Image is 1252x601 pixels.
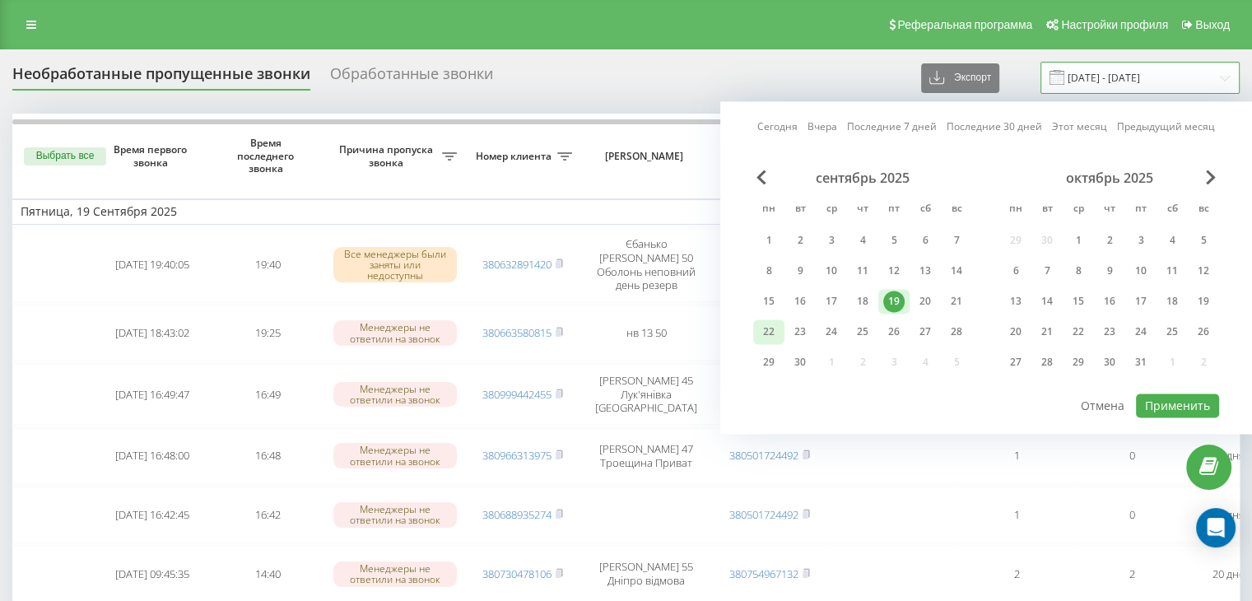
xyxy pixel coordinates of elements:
[915,291,936,312] div: 20
[1094,319,1125,344] div: чт 23 окт. 2025 г.
[1036,291,1058,312] div: 14
[1000,350,1031,375] div: пн 27 окт. 2025 г.
[333,561,457,586] div: Менеджеры не ответили на звонок
[580,428,712,484] td: [PERSON_NAME] 47 Троещина Приват
[1157,319,1188,344] div: сб 25 окт. 2025 г.
[95,364,210,424] td: [DATE] 16:49:47
[753,319,784,344] div: пн 22 сент. 2025 г.
[789,291,811,312] div: 16
[594,150,698,163] span: [PERSON_NAME]
[1005,352,1026,373] div: 27
[95,228,210,302] td: [DATE] 19:40:05
[1130,291,1152,312] div: 17
[941,259,972,283] div: вс 14 сент. 2025 г.
[24,147,106,165] button: Выбрать все
[789,321,811,342] div: 23
[1031,259,1063,283] div: вт 7 окт. 2025 г.
[878,319,910,344] div: пт 26 сент. 2025 г.
[1125,259,1157,283] div: пт 10 окт. 2025 г.
[1031,319,1063,344] div: вт 21 окт. 2025 г.
[883,230,905,251] div: 5
[910,228,941,253] div: сб 6 сент. 2025 г.
[95,305,210,361] td: [DATE] 18:43:02
[580,364,712,424] td: [PERSON_NAME] 45 Лук'янівка [GEOGRAPHIC_DATA]
[847,259,878,283] div: чт 11 сент. 2025 г.
[1003,198,1028,222] abbr: понедельник
[946,321,967,342] div: 28
[753,350,784,375] div: пн 29 сент. 2025 г.
[1000,289,1031,314] div: пн 13 окт. 2025 г.
[210,428,325,484] td: 16:48
[1063,228,1094,253] div: ср 1 окт. 2025 г.
[850,198,875,222] abbr: четверг
[1196,508,1236,547] div: Open Intercom Messenger
[333,247,457,283] div: Все менеджеры были заняты или недоступны
[1036,321,1058,342] div: 21
[852,260,873,282] div: 11
[753,170,972,186] div: сентябрь 2025
[210,364,325,424] td: 16:49
[1099,352,1120,373] div: 30
[95,428,210,484] td: [DATE] 16:48:00
[944,198,969,222] abbr: воскресенье
[1094,350,1125,375] div: чт 30 окт. 2025 г.
[1193,291,1214,312] div: 19
[852,321,873,342] div: 25
[1005,291,1026,312] div: 13
[816,319,847,344] div: ср 24 сент. 2025 г.
[729,448,798,463] a: 380501724492
[1097,198,1122,222] abbr: четверг
[1072,394,1133,417] button: Отмена
[1099,260,1120,282] div: 9
[878,259,910,283] div: пт 12 сент. 2025 г.
[473,150,557,163] span: Номер клиента
[946,260,967,282] div: 14
[333,443,457,468] div: Менеджеры не ответили на звонок
[1036,260,1058,282] div: 7
[1161,260,1183,282] div: 11
[808,119,837,135] a: Вчера
[1188,319,1219,344] div: вс 26 окт. 2025 г.
[1188,228,1219,253] div: вс 5 окт. 2025 г.
[333,320,457,345] div: Менеджеры не ответили на звонок
[847,119,937,135] a: Последние 7 дней
[333,143,442,169] span: Причина пропуска звонка
[959,428,1074,484] td: 1
[756,170,766,184] span: Previous Month
[784,319,816,344] div: вт 23 сент. 2025 г.
[758,230,780,251] div: 1
[1157,259,1188,283] div: сб 11 окт. 2025 г.
[482,257,552,272] a: 380632891420
[1000,319,1031,344] div: пн 20 окт. 2025 г.
[1136,394,1219,417] button: Применить
[753,259,784,283] div: пн 8 сент. 2025 г.
[1094,228,1125,253] div: чт 2 окт. 2025 г.
[1099,230,1120,251] div: 2
[482,325,552,340] a: 380663580815
[729,566,798,581] a: 380754967132
[816,289,847,314] div: ср 17 сент. 2025 г.
[847,319,878,344] div: чт 25 сент. 2025 г.
[915,230,936,251] div: 6
[878,289,910,314] div: пт 19 сент. 2025 г.
[482,387,552,402] a: 380999442455
[821,260,842,282] div: 10
[897,18,1032,31] span: Реферальная программа
[1074,487,1189,543] td: 0
[847,228,878,253] div: чт 4 сент. 2025 г.
[1206,170,1216,184] span: Next Month
[921,63,999,93] button: Экспорт
[1063,289,1094,314] div: ср 15 окт. 2025 г.
[729,507,798,522] a: 380501724492
[1063,350,1094,375] div: ср 29 окт. 2025 г.
[959,487,1074,543] td: 1
[878,228,910,253] div: пт 5 сент. 2025 г.
[1061,18,1168,31] span: Настройки профиля
[941,319,972,344] div: вс 28 сент. 2025 г.
[852,291,873,312] div: 18
[1099,291,1120,312] div: 16
[821,230,842,251] div: 3
[1036,352,1058,373] div: 28
[882,198,906,222] abbr: пятница
[1099,321,1120,342] div: 23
